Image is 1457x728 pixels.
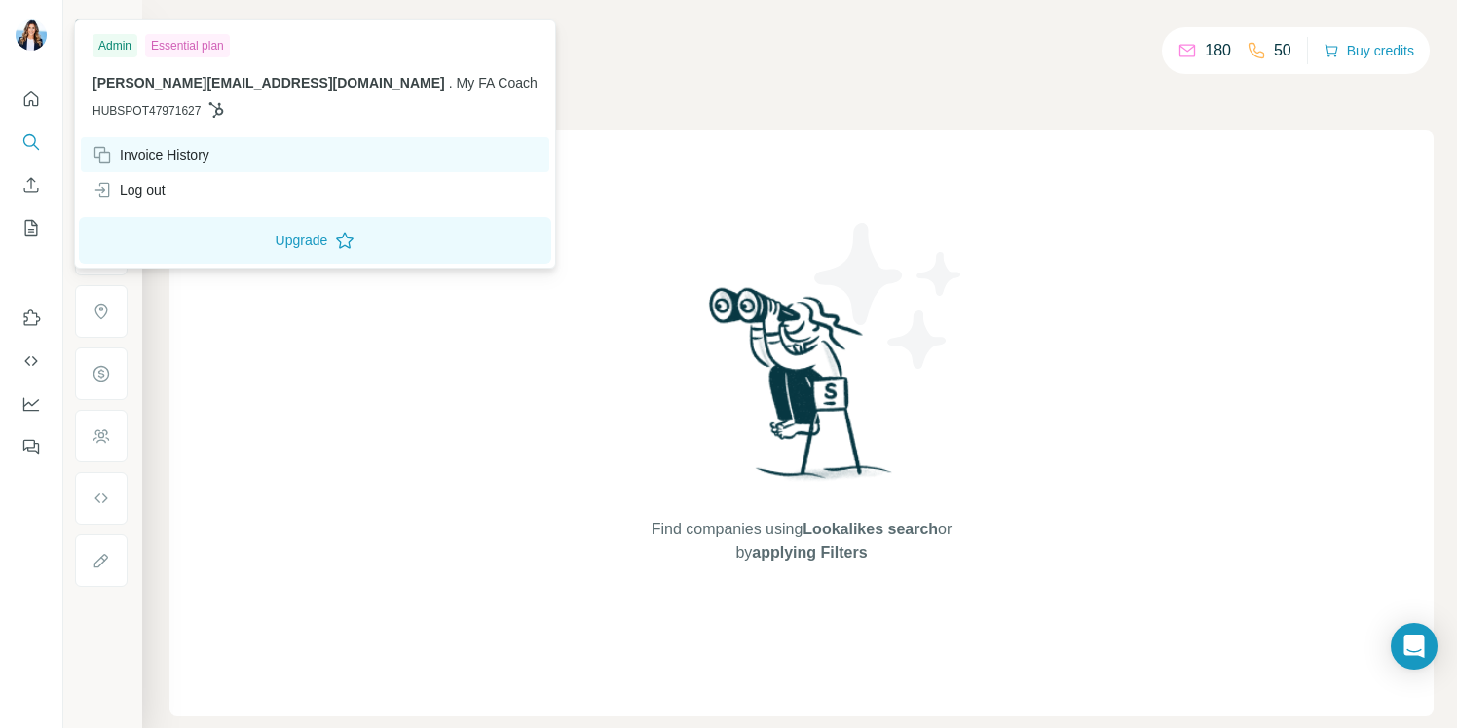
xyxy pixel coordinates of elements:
[752,544,867,561] span: applying Filters
[16,429,47,464] button: Feedback
[1324,37,1414,64] button: Buy credits
[93,34,137,57] div: Admin
[93,145,209,164] div: Invoice History
[93,180,166,200] div: Log out
[802,208,977,383] img: Surfe Illustration - Stars
[16,301,47,336] button: Use Surfe on LinkedIn
[1205,39,1231,62] p: 180
[145,34,230,57] div: Essential plan
[449,75,453,91] span: .
[16,19,47,51] img: Avatar
[93,75,445,91] span: [PERSON_NAME][EMAIL_ADDRESS][DOMAIN_NAME]
[16,344,47,379] button: Use Surfe API
[700,282,903,499] img: Surfe Illustration - Woman searching with binoculars
[457,75,538,91] span: My FA Coach
[803,521,938,537] span: Lookalikes search
[60,12,140,41] button: Show
[93,102,201,120] span: HUBSPOT47971627
[646,518,957,564] span: Find companies using or by
[1274,39,1291,62] p: 50
[1391,623,1438,670] div: Open Intercom Messenger
[16,167,47,202] button: Enrich CSV
[79,217,551,264] button: Upgrade
[16,386,47,421] button: Dashboard
[16,82,47,117] button: Quick start
[16,125,47,160] button: Search
[169,23,1434,51] h4: Search
[16,210,47,245] button: My lists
